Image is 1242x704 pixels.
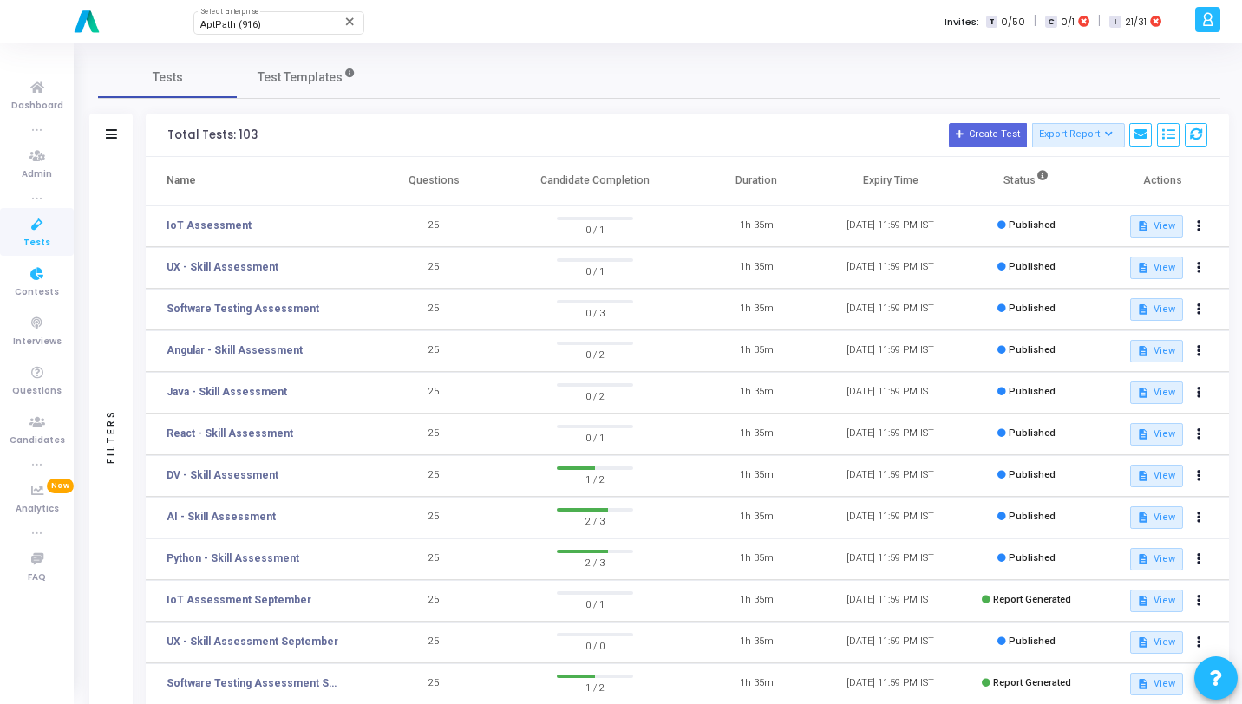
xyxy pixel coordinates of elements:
button: View [1130,340,1183,362]
td: 25 [367,205,501,247]
td: 25 [367,414,501,455]
span: Published [1009,261,1056,272]
td: 1h 35m [690,330,824,372]
td: 25 [367,247,501,289]
td: 1h 35m [690,205,824,247]
td: 25 [367,622,501,663]
span: FAQ [28,570,46,585]
span: Interviews [13,335,62,349]
mat-icon: description [1137,303,1149,316]
a: Java - Skill Assessment [167,384,287,400]
span: 0 / 0 [557,636,634,654]
span: 1 / 2 [557,470,634,487]
span: New [47,479,74,493]
span: 0 / 1 [557,262,634,279]
span: AptPath (916) [200,19,261,30]
td: 25 [367,580,501,622]
span: Admin [22,167,52,182]
span: Published [1009,511,1056,522]
span: 2 / 3 [557,512,634,529]
span: Published [1009,219,1056,231]
th: Expiry Time [823,157,958,205]
td: 25 [367,289,501,330]
span: Published [1009,303,1056,314]
a: IoT Assessment [167,218,252,233]
span: 0 / 2 [557,345,634,362]
a: React - Skill Assessment [167,426,293,441]
span: Test Templates [258,68,343,87]
a: DV - Skill Assessment [167,467,278,483]
div: Total Tests: 103 [167,128,258,142]
td: 25 [367,330,501,372]
span: Published [1009,427,1056,439]
mat-icon: description [1137,595,1149,607]
mat-icon: description [1137,262,1149,274]
td: 1h 35m [690,247,824,289]
td: 1h 35m [690,414,824,455]
mat-icon: description [1137,512,1149,524]
span: 0 / 1 [557,595,634,612]
span: Report Generated [993,594,1071,605]
td: 1h 35m [690,538,824,580]
span: Contests [15,285,59,300]
button: View [1130,548,1183,570]
th: Questions [367,157,501,205]
button: View [1130,257,1183,279]
td: [DATE] 11:59 PM IST [823,372,958,414]
a: Software Testing Assessment [167,301,319,316]
button: View [1130,465,1183,487]
span: Analytics [16,502,59,517]
td: [DATE] 11:59 PM IST [823,497,958,538]
mat-icon: description [1137,470,1149,482]
mat-icon: description [1137,428,1149,440]
td: 1h 35m [690,455,824,497]
th: Actions [1095,157,1229,205]
span: Published [1009,552,1056,564]
span: C [1045,16,1056,29]
span: Report Generated [993,677,1071,688]
mat-icon: description [1137,553,1149,565]
button: View [1130,590,1183,612]
a: AI - Skill Assessment [167,509,276,525]
span: 0/50 [1001,15,1025,29]
button: View [1130,215,1183,238]
td: [DATE] 11:59 PM IST [823,414,958,455]
span: Published [1009,386,1056,397]
label: Invites: [945,15,979,29]
td: [DATE] 11:59 PM IST [823,455,958,497]
a: Software Testing Assessment September [167,675,340,691]
th: Name [146,157,367,205]
th: Candidate Completion [500,157,689,205]
td: [DATE] 11:59 PM IST [823,580,958,622]
span: 1 / 2 [557,678,634,695]
td: 25 [367,497,501,538]
button: Create Test [949,123,1027,147]
img: logo [69,4,104,39]
span: Dashboard [11,99,63,114]
span: 0 / 1 [557,220,634,238]
span: 0 / 1 [557,428,634,446]
td: 25 [367,372,501,414]
mat-icon: description [1137,636,1149,649]
span: 0 / 3 [557,303,634,321]
td: [DATE] 11:59 PM IST [823,538,958,580]
span: Published [1009,636,1056,647]
td: [DATE] 11:59 PM IST [823,247,958,289]
a: Python - Skill Assessment [167,551,299,566]
a: IoT Assessment September [167,592,311,608]
span: 0/1 [1061,15,1075,29]
td: 1h 35m [690,622,824,663]
span: Tests [153,68,183,87]
mat-icon: description [1137,220,1149,232]
td: [DATE] 11:59 PM IST [823,330,958,372]
span: Published [1009,469,1056,480]
th: Status [958,157,1095,205]
button: View [1130,631,1183,654]
span: T [986,16,997,29]
td: 25 [367,538,501,580]
td: 1h 35m [690,289,824,330]
a: Angular - Skill Assessment [167,342,303,358]
span: Candidates [10,433,65,448]
span: Questions [12,384,62,399]
td: [DATE] 11:59 PM IST [823,205,958,247]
